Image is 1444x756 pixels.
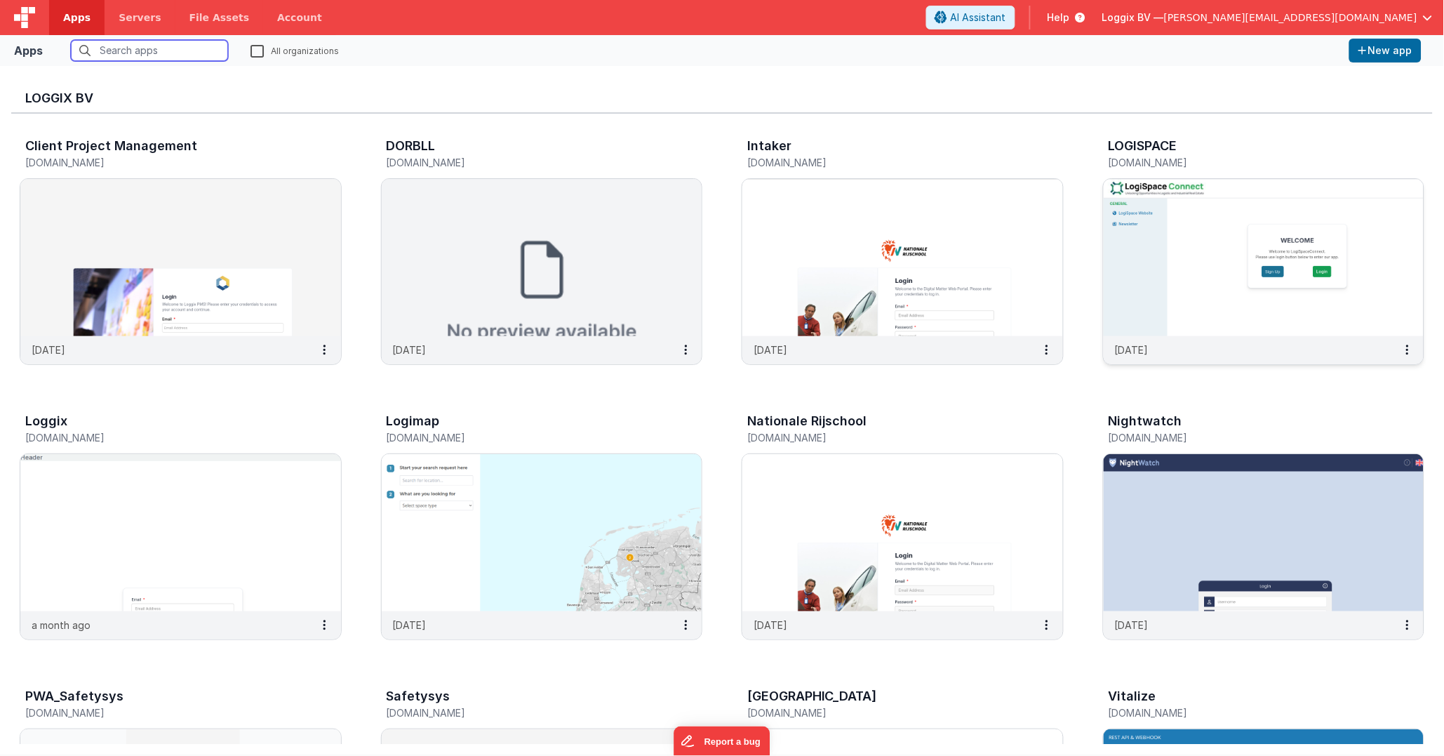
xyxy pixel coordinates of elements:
span: Help [1048,11,1070,25]
h3: LOGISPACE [1109,139,1177,153]
button: New app [1349,39,1422,62]
h5: [DOMAIN_NAME] [25,432,307,443]
p: [DATE] [1115,618,1149,632]
p: [DATE] [754,618,787,632]
span: AI Assistant [951,11,1006,25]
h5: [DOMAIN_NAME] [747,157,1029,168]
span: Loggix BV — [1102,11,1164,25]
button: AI Assistant [926,6,1015,29]
span: File Assets [189,11,250,25]
p: [DATE] [393,618,427,632]
h5: [DOMAIN_NAME] [1109,157,1390,168]
h3: Client Project Management [25,139,197,153]
h3: PWA_Safetysys [25,689,123,703]
h5: [DOMAIN_NAME] [1109,432,1390,443]
h5: [DOMAIN_NAME] [387,708,668,718]
h5: [DOMAIN_NAME] [1109,708,1390,718]
h3: Safetysys [387,689,450,703]
h5: [DOMAIN_NAME] [747,432,1029,443]
h3: Loggix [25,414,67,428]
p: a month ago [32,618,91,632]
h3: Vitalize [1109,689,1156,703]
button: Loggix BV — [PERSON_NAME][EMAIL_ADDRESS][DOMAIN_NAME] [1102,11,1433,25]
h3: Intaker [747,139,791,153]
h5: [DOMAIN_NAME] [387,432,668,443]
span: [PERSON_NAME][EMAIL_ADDRESS][DOMAIN_NAME] [1164,11,1417,25]
label: All organizations [250,44,339,57]
h3: Logimap [387,414,440,428]
h3: Loggix BV [25,91,1419,105]
h5: [DOMAIN_NAME] [25,708,307,718]
span: Apps [63,11,91,25]
iframe: Marker.io feedback button [674,727,770,756]
input: Search apps [71,40,228,61]
h3: [GEOGRAPHIC_DATA] [747,689,877,703]
h3: DORBLL [387,139,436,153]
p: [DATE] [393,343,427,357]
p: [DATE] [32,343,65,357]
div: Apps [14,42,43,59]
p: [DATE] [754,343,787,357]
h5: [DOMAIN_NAME] [387,157,668,168]
h5: [DOMAIN_NAME] [747,708,1029,718]
span: Servers [119,11,161,25]
p: [DATE] [1115,343,1149,357]
h3: Nightwatch [1109,414,1182,428]
h5: [DOMAIN_NAME] [25,157,307,168]
h3: Nationale Rijschool [747,414,867,428]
